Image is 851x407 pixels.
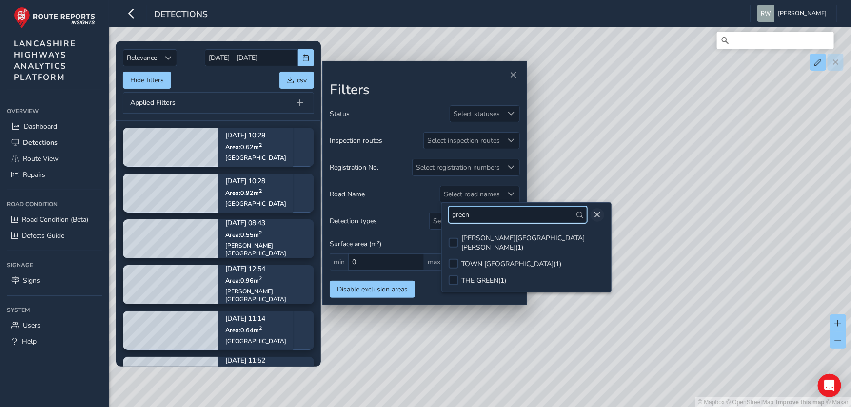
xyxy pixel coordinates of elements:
img: diamond-layout [757,5,774,22]
div: Sort by Date [160,50,177,66]
p: [DATE] 11:52 [225,357,307,364]
span: Users [23,321,40,330]
div: THE GREEN ( 1 ) [462,276,507,285]
a: Repairs [7,167,102,183]
h2: Filters [330,82,520,98]
div: [PERSON_NAME][GEOGRAPHIC_DATA] [225,241,307,257]
a: Users [7,317,102,333]
span: csv [297,76,307,85]
sup: 2 [259,187,262,194]
button: Disable exclusion areas [330,281,415,298]
a: Signs [7,272,102,289]
span: Road Condition (Beta) [22,215,88,224]
sup: 2 [259,324,262,331]
div: [GEOGRAPHIC_DATA] [225,199,286,207]
div: System [7,303,102,317]
div: Select inspection routes [424,133,503,149]
sup: 2 [259,274,262,282]
div: [GEOGRAPHIC_DATA] [225,154,286,161]
div: Select statuses [450,106,503,122]
span: Area: 0.62 m [225,142,262,151]
button: csv [279,72,314,89]
a: Detections [7,135,102,151]
a: Road Condition (Beta) [7,212,102,228]
a: Route View [7,151,102,167]
span: LANCASHIRE HIGHWAYS ANALYTICS PLATFORM [14,38,76,83]
span: Detections [154,8,208,22]
button: Close [506,68,520,82]
sup: 2 [259,366,262,373]
input: 0 [348,253,424,271]
span: [PERSON_NAME] [778,5,827,22]
input: Search [717,32,834,49]
span: Road Name [330,190,365,199]
p: [DATE] 10:28 [225,132,286,139]
div: Signage [7,258,102,272]
span: max [424,253,444,271]
span: Registration No. [330,163,378,172]
button: [PERSON_NAME] [757,5,830,22]
div: [PERSON_NAME][GEOGRAPHIC_DATA] [225,287,307,303]
span: Surface area (m²) [330,239,381,249]
div: Road Condition [7,197,102,212]
span: Area: 0.96 m [225,276,262,284]
span: Route View [23,154,59,163]
span: Help [22,337,37,346]
sup: 2 [259,229,262,236]
div: Select registration numbers [413,159,503,175]
img: rr logo [14,7,95,29]
span: min [330,253,348,271]
button: Hide filters [123,72,171,89]
span: Detections [23,138,58,147]
p: [DATE] 11:14 [225,315,286,322]
span: Detection types [330,216,377,226]
div: Open Intercom Messenger [818,374,841,397]
span: Applied Filters [130,99,176,106]
span: Area: 0.64 m [225,326,262,334]
a: Defects Guide [7,228,102,244]
a: Help [7,333,102,349]
p: [DATE] 12:54 [225,266,307,272]
div: Overview [7,104,102,118]
span: Status [330,109,350,118]
span: Repairs [23,170,45,179]
div: Select road names [440,186,503,202]
div: Select detection types [430,213,503,229]
p: [DATE] 10:28 [225,178,286,185]
span: Area: 0.55 m [225,230,262,238]
div: [GEOGRAPHIC_DATA] [225,337,286,345]
a: Dashboard [7,118,102,135]
span: Area: 0.92 m [225,188,262,196]
span: Signs [23,276,40,285]
span: Defects Guide [22,231,64,240]
p: [DATE] 08:43 [225,220,307,227]
div: TOWN [GEOGRAPHIC_DATA] ( 1 ) [462,259,562,269]
div: [PERSON_NAME][GEOGRAPHIC_DATA][PERSON_NAME] ( 1 ) [462,233,604,252]
sup: 2 [259,141,262,148]
span: Relevance [123,50,160,66]
span: Dashboard [24,122,57,131]
button: Close [591,208,604,222]
span: Inspection routes [330,136,382,145]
